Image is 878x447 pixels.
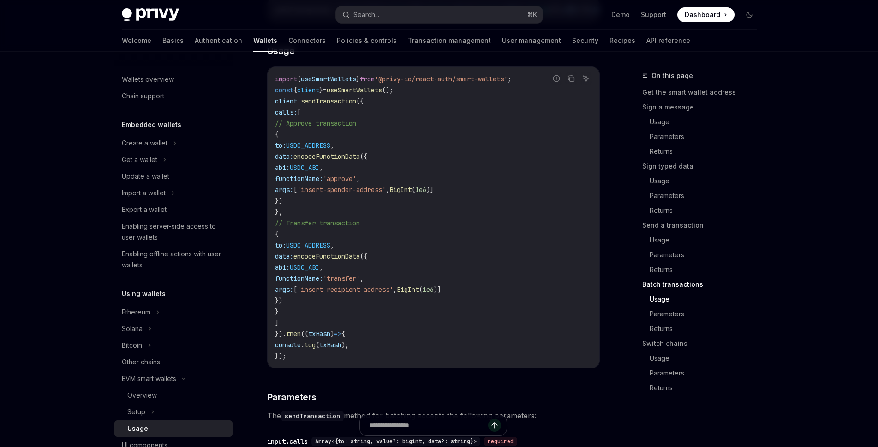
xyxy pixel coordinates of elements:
[527,11,537,18] span: ⌘ K
[341,330,345,338] span: {
[297,285,393,294] span: 'insert-recipient-address'
[642,159,764,174] a: Sign typed data
[114,71,233,88] a: Wallets overview
[642,277,764,292] a: Batch transactions
[650,292,764,307] a: Usage
[297,97,301,105] span: .
[122,323,143,334] div: Solana
[297,186,386,194] span: 'insert-spender-address'
[330,141,334,150] span: ,
[397,285,419,294] span: BigInt
[412,186,415,194] span: (
[275,141,286,150] span: to:
[742,7,757,22] button: Toggle dark mode
[114,420,233,437] a: Usage
[275,119,356,127] span: // Approve transaction
[508,75,511,83] span: ;
[275,97,297,105] span: client
[122,171,169,182] div: Update a wallet
[301,330,308,338] span: ((
[293,285,297,294] span: [
[122,119,181,130] h5: Embedded wallets
[488,419,501,432] button: Send message
[275,208,282,216] span: },
[356,97,364,105] span: ({
[360,252,367,260] span: ({
[275,152,293,161] span: data:
[650,129,764,144] a: Parameters
[650,115,764,129] a: Usage
[275,163,290,172] span: abi:
[286,330,301,338] span: then
[641,10,666,19] a: Support
[122,356,160,368] div: Other chains
[336,6,543,23] button: Search...⌘K
[290,163,319,172] span: USDC_ABI
[323,175,356,183] span: 'approve'
[127,423,148,434] div: Usage
[650,203,764,218] a: Returns
[122,373,176,384] div: EVM smart wallets
[114,354,233,370] a: Other chains
[389,186,412,194] span: BigInt
[253,30,277,52] a: Wallets
[114,218,233,246] a: Enabling server-side access to user wallets
[642,218,764,233] a: Send a transaction
[434,285,441,294] span: )]
[275,197,282,205] span: })
[122,74,174,85] div: Wallets overview
[386,186,389,194] span: ,
[650,321,764,336] a: Returns
[550,72,562,85] button: Report incorrect code
[356,75,360,83] span: }
[650,248,764,262] a: Parameters
[502,30,561,52] a: User management
[195,30,242,52] a: Authentication
[334,330,341,338] span: =>
[162,30,184,52] a: Basics
[114,387,233,404] a: Overview
[642,336,764,351] a: Switch chains
[122,204,167,215] div: Export a wallet
[288,30,326,52] a: Connectors
[415,186,426,194] span: 1e6
[267,409,600,422] span: The method for batching accepts the following parameters:
[293,252,360,260] span: encodeFunctionData
[275,252,293,260] span: data:
[650,381,764,395] a: Returns
[650,174,764,188] a: Usage
[122,30,151,52] a: Welcome
[275,186,293,194] span: args:
[286,141,330,150] span: USDC_ADDRESS
[275,308,279,316] span: }
[611,10,630,19] a: Demo
[375,75,508,83] span: '@privy-io/react-auth/smart-wallets'
[122,91,164,102] div: Chain support
[127,390,157,401] div: Overview
[651,70,693,81] span: On this page
[297,108,301,116] span: [
[642,85,764,100] a: Get the smart wallet address
[301,75,356,83] span: useSmartWallets
[267,391,317,404] span: Parameters
[122,307,150,318] div: Ethereum
[650,233,764,248] a: Usage
[122,138,167,149] div: Create a wallet
[293,152,360,161] span: encodeFunctionData
[275,241,286,249] span: to:
[275,341,301,349] span: console
[127,406,145,417] div: Setup
[308,330,330,338] span: txHash
[642,100,764,115] a: Sign a message
[290,263,319,272] span: USDC_ABI
[565,72,577,85] button: Copy the contents from the code block
[677,7,735,22] a: Dashboard
[323,274,360,283] span: 'transfer'
[114,246,233,273] a: Enabling offline actions with user wallets
[122,221,227,243] div: Enabling server-side access to user wallets
[319,341,341,349] span: txHash
[275,330,286,338] span: }).
[650,366,764,381] a: Parameters
[356,175,360,183] span: ,
[114,201,233,218] a: Export a wallet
